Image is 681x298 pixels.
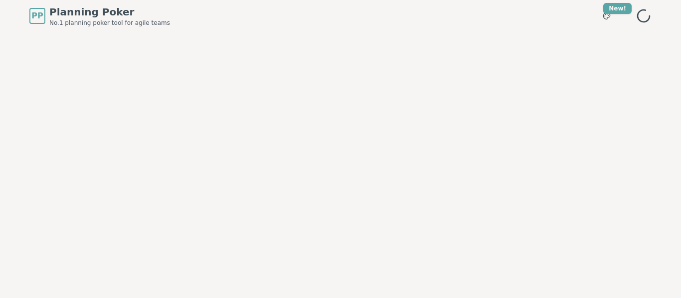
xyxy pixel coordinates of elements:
a: PPPlanning PokerNo.1 planning poker tool for agile teams [29,5,170,27]
div: New! [603,3,632,14]
span: No.1 planning poker tool for agile teams [49,19,170,27]
button: New! [598,7,616,25]
span: Planning Poker [49,5,170,19]
span: PP [31,10,43,22]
